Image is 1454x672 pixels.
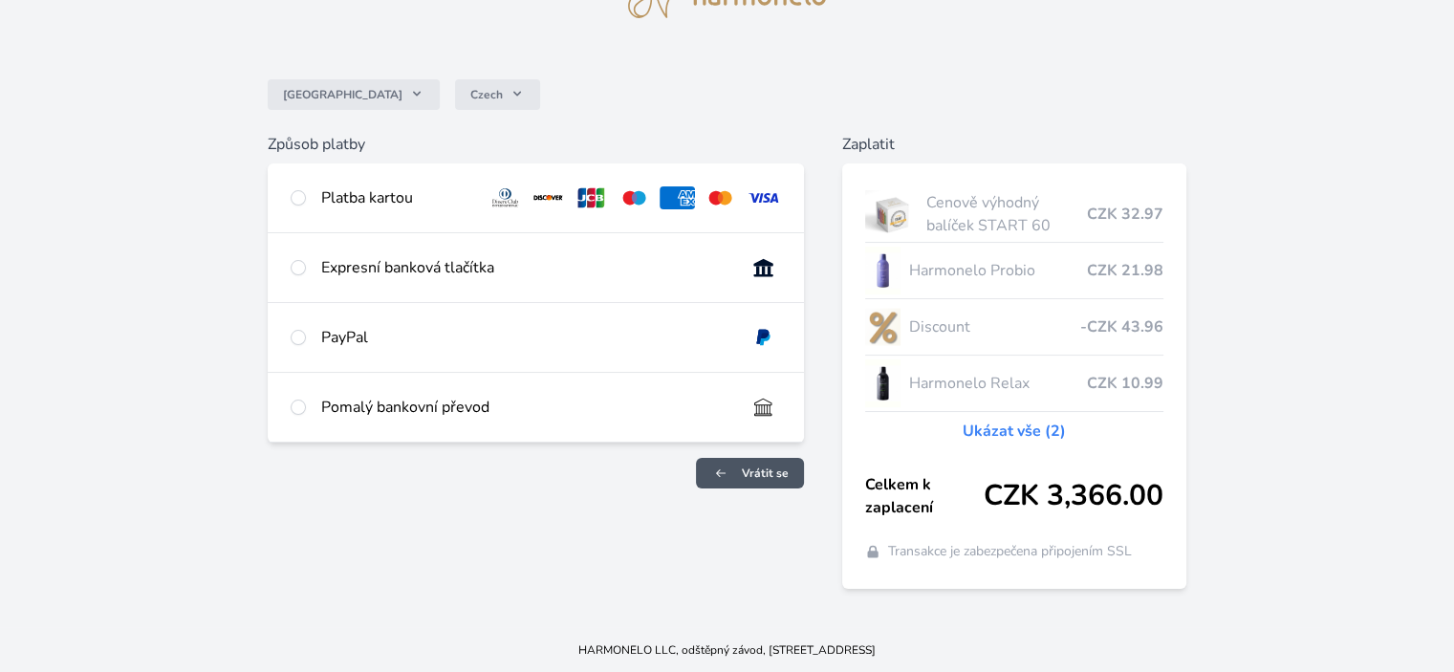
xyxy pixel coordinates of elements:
[984,479,1163,513] span: CZK 3,366.00
[963,420,1066,443] a: Ukázat vše (2)
[470,87,503,102] span: Czech
[842,133,1186,156] h6: Zaplatit
[865,190,920,238] img: start.jpg
[742,466,789,481] span: Vrátit se
[703,186,738,209] img: mc.svg
[746,256,781,279] img: onlineBanking_CZ.svg
[865,473,984,519] span: Celkem k zaplacení
[660,186,695,209] img: amex.svg
[746,186,781,209] img: visa.svg
[455,79,540,110] button: Czech
[746,326,781,349] img: paypal.svg
[488,186,523,209] img: diners.svg
[908,259,1086,282] span: Harmonelo Probio
[1087,372,1163,395] span: CZK 10.99
[617,186,652,209] img: maestro.svg
[865,359,901,407] img: CLEAN_RELAX_se_stinem_x-lo.jpg
[865,303,901,351] img: discount-lo.png
[268,79,440,110] button: [GEOGRAPHIC_DATA]
[696,458,804,488] a: Vrátit se
[746,396,781,419] img: bankTransfer_IBAN.svg
[888,542,1132,561] span: Transakce je zabezpečena připojením SSL
[268,133,803,156] h6: Způsob platby
[1087,203,1163,226] span: CZK 32.97
[865,247,901,294] img: CLEAN_PROBIO_se_stinem_x-lo.jpg
[321,396,729,419] div: Pomalý bankovní převod
[321,186,472,209] div: Platba kartou
[321,326,729,349] div: PayPal
[283,87,402,102] span: [GEOGRAPHIC_DATA]
[574,186,609,209] img: jcb.svg
[908,315,1079,338] span: Discount
[531,186,566,209] img: discover.svg
[926,191,1086,237] span: Cenově výhodný balíček START 60
[1080,315,1163,338] span: -CZK 43.96
[321,256,729,279] div: Expresní banková tlačítka
[908,372,1086,395] span: Harmonelo Relax
[1087,259,1163,282] span: CZK 21.98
